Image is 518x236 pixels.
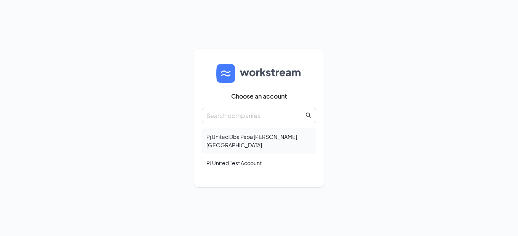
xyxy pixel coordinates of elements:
span: search [306,112,312,118]
span: Choose an account [231,92,287,100]
div: Pj United Dba Papa [PERSON_NAME][GEOGRAPHIC_DATA] [202,128,316,154]
input: Search companies [206,111,304,120]
img: logo [216,64,302,83]
div: PJ United Test Account [202,154,316,172]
